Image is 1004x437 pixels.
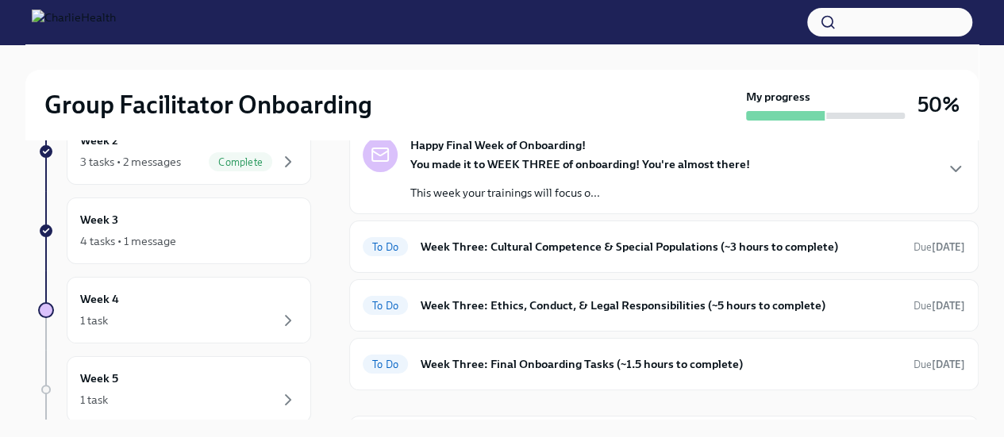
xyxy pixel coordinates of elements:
a: Week 23 tasks • 2 messagesComplete [38,118,311,185]
div: 3 tasks • 2 messages [80,154,181,170]
a: Week 34 tasks • 1 message [38,197,311,264]
div: 1 task [80,392,108,408]
strong: [DATE] [932,300,965,312]
p: This week your trainings will focus o... [410,185,750,201]
strong: You made it to WEEK THREE of onboarding! You're almost there! [410,157,750,171]
div: 4 tasks • 1 message [80,233,176,249]
a: To DoWeek Three: Cultural Competence & Special Populations (~3 hours to complete)Due[DATE] [363,234,965,259]
strong: [DATE] [932,241,965,253]
strong: Happy Final Week of Onboarding! [410,137,586,153]
span: To Do [363,300,408,312]
span: To Do [363,358,408,370]
a: To DoWeek Three: Ethics, Conduct, & Legal Responsibilities (~5 hours to complete)Due[DATE] [363,293,965,318]
span: To Do [363,241,408,253]
span: August 18th, 2025 10:00 [914,298,965,313]
a: Week 41 task [38,277,311,343]
div: 1 task [80,312,108,328]
h3: 50% [917,90,960,119]
span: August 18th, 2025 10:00 [914,240,965,255]
span: Due [914,358,965,370]
h6: Week Three: Ethics, Conduct, & Legal Responsibilities (~5 hours to complete) [421,297,901,314]
h6: Week Three: Final Onboarding Tasks (~1.5 hours to complete) [421,355,901,373]
strong: My progress [746,89,810,105]
img: CharlieHealth [32,10,116,35]
span: Complete [209,156,272,168]
h6: Week 5 [80,370,118,387]
h6: Week Three: Cultural Competence & Special Populations (~3 hours to complete) [421,238,901,255]
span: August 16th, 2025 10:00 [914,357,965,372]
h6: Week 2 [80,132,118,149]
strong: [DATE] [932,358,965,370]
h2: Group Facilitator Onboarding [44,89,372,121]
a: Week 51 task [38,356,311,423]
span: Due [914,241,965,253]
span: Due [914,300,965,312]
h6: Week 4 [80,290,119,308]
h6: Week 3 [80,211,118,228]
a: To DoWeek Three: Final Onboarding Tasks (~1.5 hours to complete)Due[DATE] [363,351,965,377]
